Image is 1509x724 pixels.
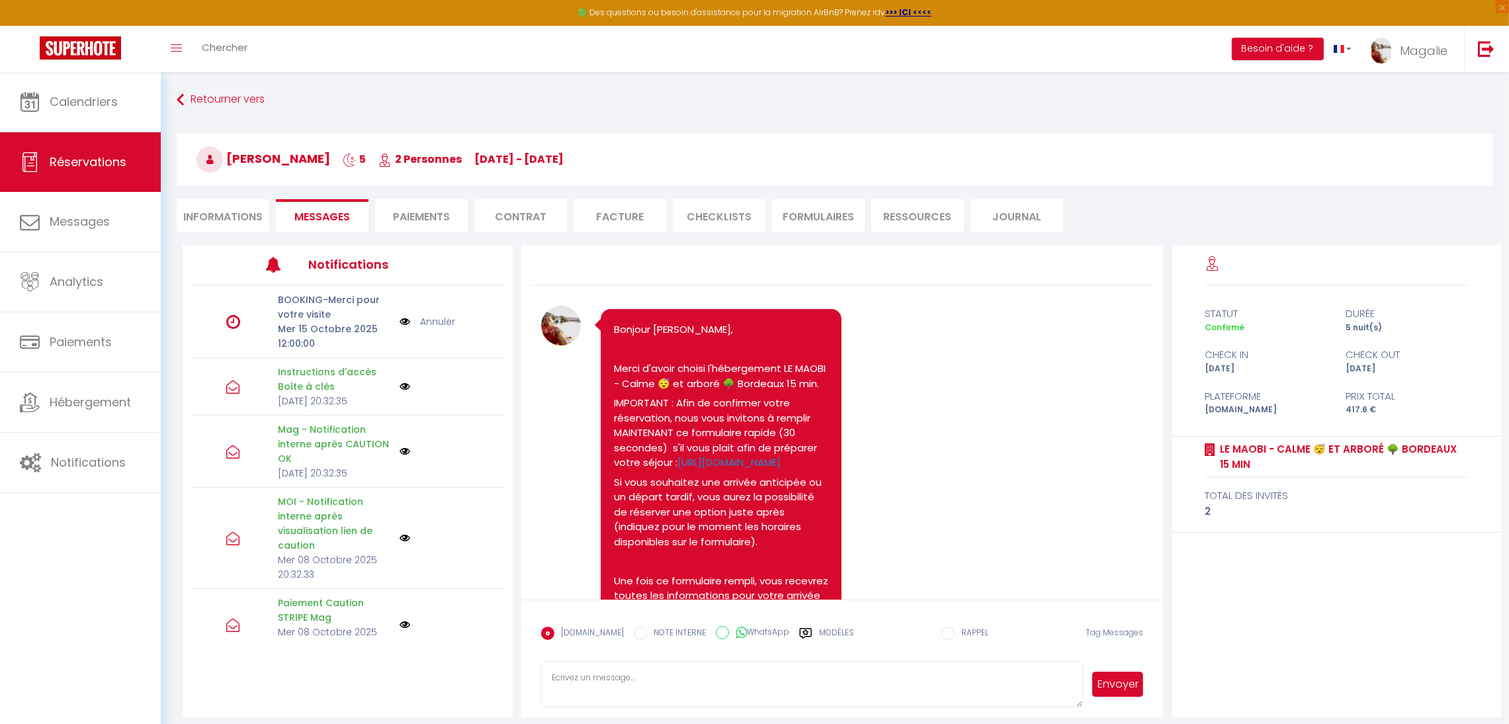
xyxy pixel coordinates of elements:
[1337,322,1478,334] div: 5 nuit(s)
[541,306,581,345] img: 16971815834045.jpg
[177,199,269,232] li: Informations
[177,88,1493,112] a: Retourner vers
[278,422,391,466] p: Mag - Notification interne après CAUTION OK
[1400,42,1447,59] span: Magalie
[375,199,468,232] li: Paiements
[474,199,567,232] li: Contrat
[51,454,126,471] span: Notifications
[40,36,121,60] img: Super Booking
[378,152,462,167] span: 2 Personnes
[885,7,931,18] a: >>> ICI <<<<
[1092,672,1143,697] button: Envoyer
[1086,627,1143,638] span: Tag Messages
[278,466,391,480] p: [DATE] 20:32:35
[50,213,110,230] span: Messages
[400,381,410,392] img: NO IMAGE
[192,26,257,72] a: Chercher
[50,394,131,410] span: Hébergement
[1337,306,1478,322] div: durée
[308,249,439,279] h3: Notifications
[574,199,666,232] li: Facture
[772,199,865,232] li: FORMULAIRES
[400,314,410,329] img: NO IMAGE
[1196,388,1337,404] div: Plateforme
[278,322,391,351] p: Mer 15 Octobre 2025 12:00:00
[1232,38,1324,60] button: Besoin d'aide ?
[614,574,828,619] p: Une fois ce formulaire rempli, vous recevrez toutes les informations pour votre arrivée et votre ...
[278,625,391,654] p: Mer 08 Octobre 2025 12:00:00
[871,199,964,232] li: Ressources
[1337,347,1478,363] div: check out
[1337,363,1478,375] div: [DATE]
[278,553,391,582] p: Mer 08 Octobre 2025 20:32:33
[955,627,988,641] label: RAPPEL
[474,152,564,167] span: [DATE] - [DATE]
[1196,363,1337,375] div: [DATE]
[202,40,247,54] span: Chercher
[50,334,112,350] span: Paiements
[196,150,330,167] span: [PERSON_NAME]
[554,627,624,641] label: [DOMAIN_NAME]
[278,596,391,625] p: Paiement Caution STRIPE Mag
[1205,322,1244,333] span: Confirmé
[1205,488,1469,504] div: total des invités
[729,626,789,641] label: WhatsApp
[1337,388,1478,404] div: Prix total
[1371,38,1391,64] img: ...
[819,627,854,650] label: Modèles
[400,533,410,543] img: NO IMAGE
[1361,26,1464,72] a: ... Magalie
[294,209,350,224] span: Messages
[647,627,706,641] label: NOTE INTERNE
[278,293,391,322] p: BOOKING-Merci pour votre visite
[50,273,103,290] span: Analytics
[614,361,828,391] p: Merci d'avoir choisi l'hébergement LE MAOBI - Calme 😴 et arboré 🌳 Bordeaux 15 min.
[1196,347,1337,363] div: check in
[278,394,391,408] p: [DATE] 20:32:35
[400,446,410,457] img: NO IMAGE
[50,93,118,110] span: Calendriers
[1215,441,1469,473] a: LE MAOBI - Calme 😴 et arboré 🌳 Bordeaux 15 min
[278,365,391,394] p: Instructions d'accès Boîte à clés
[614,322,828,338] p: Bonjour [PERSON_NAME],
[614,475,828,550] p: Si vous souhaitez une arrivée anticipée ou un départ tardif, vous aurez la possibilité de réserve...
[1196,306,1337,322] div: statut
[673,199,765,232] li: CHECKLISTS
[614,396,828,471] p: IMPORTANT : Afin de confirmer votre réservation, nous vous invitons à remplir MAINTENANT ce formu...
[278,494,391,553] p: MOI - Notification interne après visualisation lien de caution
[50,154,126,170] span: Réservations
[1478,40,1494,57] img: logout
[677,455,781,469] a: [URL][DOMAIN_NAME]
[1196,404,1337,416] div: [DOMAIN_NAME]
[400,619,410,630] img: NO IMAGE
[970,199,1063,232] li: Journal
[343,152,366,167] span: 5
[1205,504,1469,520] div: 2
[1337,404,1478,416] div: 417.6 €
[420,314,455,329] a: Annuler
